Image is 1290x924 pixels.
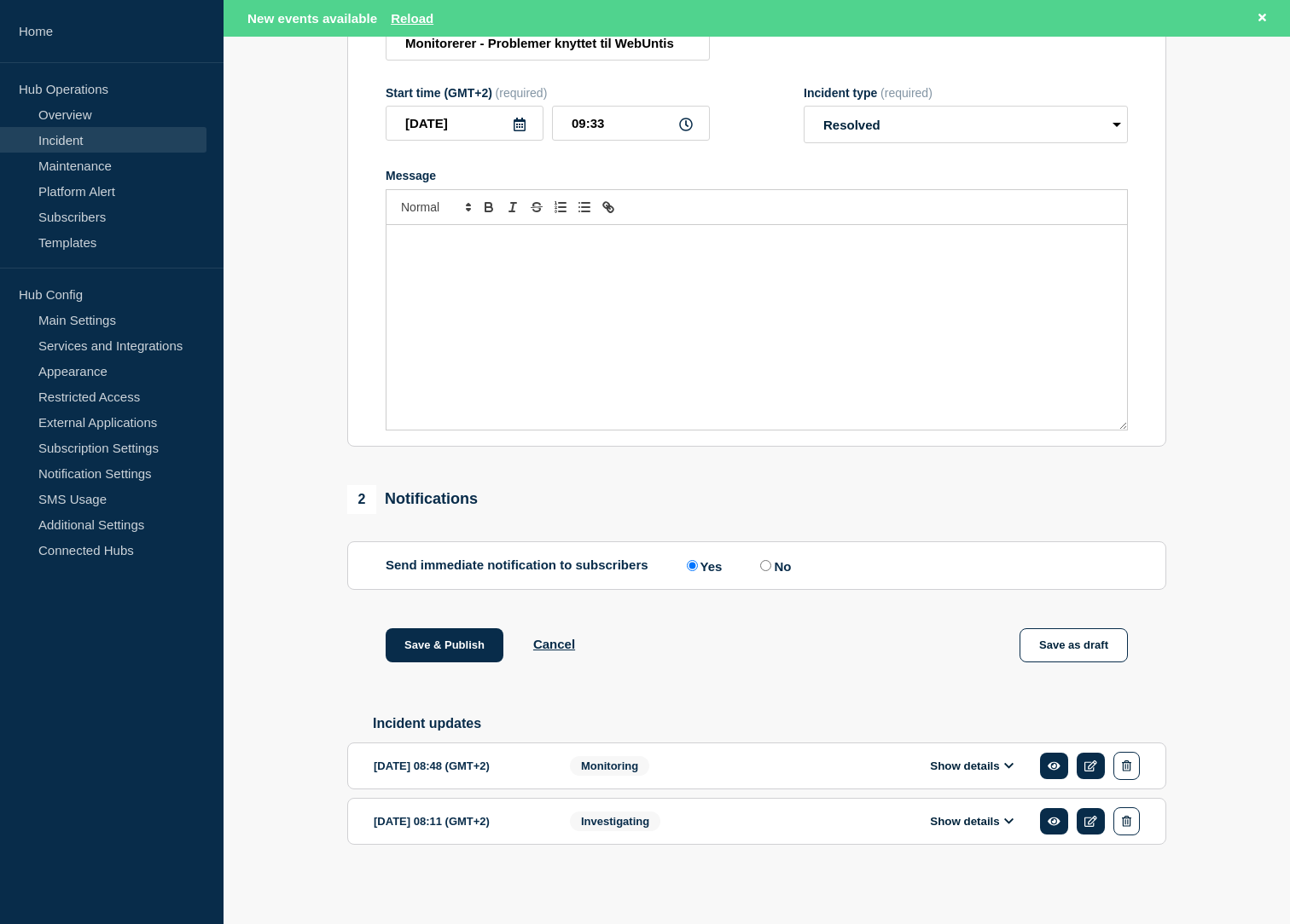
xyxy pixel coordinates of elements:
[570,811,660,831] span: Investigating
[347,485,376,514] span: 2
[393,197,477,217] span: Font size
[247,11,377,26] span: New events available
[572,197,596,217] button: Toggle bulleted list
[880,86,933,100] span: (required)
[373,716,1166,731] h2: Incident updates
[386,169,1128,182] div: Message
[683,557,723,574] label: Yes
[386,628,503,662] button: Save & Publish
[501,197,525,217] button: Toggle italic text
[496,86,548,100] span: (required)
[596,197,620,217] button: Toggle link
[386,225,1127,430] div: Message
[760,560,771,571] input: No
[386,86,710,100] div: Start time (GMT+2)
[570,756,649,776] span: Monitoring
[347,485,478,514] div: Notifications
[925,814,1019,829] button: Show details
[374,807,544,835] div: [DATE] 08:11 (GMT+2)
[549,197,572,217] button: Toggle ordered list
[552,106,710,141] input: HH:MM
[525,197,549,217] button: Toggle strikethrough text
[386,557,1128,574] div: Send immediate notification to subscribers
[804,86,1128,100] div: Incident type
[386,557,648,574] p: Send immediate notification to subscribers
[386,26,710,61] input: Title
[374,752,544,780] div: [DATE] 08:48 (GMT+2)
[756,557,791,574] label: No
[386,106,543,141] input: YYYY-MM-DD
[687,560,698,571] input: Yes
[804,106,1128,143] select: Incident type
[1020,628,1128,662] button: Save as draft
[925,759,1019,773] button: Show details
[477,197,501,217] button: Toggle bold text
[391,11,433,26] button: Reload
[533,637,575,651] button: Cancel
